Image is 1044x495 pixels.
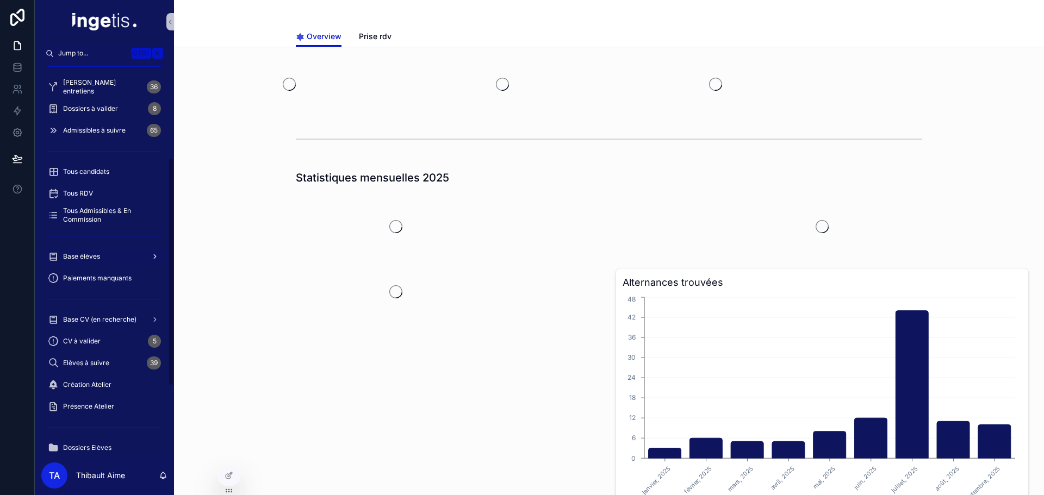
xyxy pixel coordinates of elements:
[63,402,114,411] span: Présence Atelier
[148,102,161,115] div: 8
[41,353,167,373] a: Elèves à suivre39
[35,63,174,456] div: scrollable content
[147,356,161,369] div: 39
[811,465,837,490] text: mai, 2025
[41,162,167,181] a: Tous candidats
[63,315,136,324] span: Base CV (en recherche)
[41,184,167,203] a: Tous RDV
[49,469,60,482] span: TA
[41,99,167,118] a: Dossiers à valider8
[63,189,93,198] span: Tous RDV
[63,126,126,135] span: Admissibles à suivre
[41,205,167,225] a: Tous Admissibles & En Commission
[769,465,796,491] text: avril, 2025
[627,295,636,303] tspan: 48
[147,80,161,93] div: 36
[132,48,151,59] span: Ctrl
[63,252,100,261] span: Base élèves
[63,443,111,452] span: Dossiers Elèves
[890,465,919,494] text: juillet, 2025
[627,373,636,381] tspan: 24
[631,454,636,462] tspan: 0
[627,313,636,321] tspan: 42
[41,43,167,63] button: Jump to...CtrlK
[63,206,157,224] span: Tous Admissibles & En Commission
[63,78,142,96] span: [PERSON_NAME] entretiens
[147,124,161,137] div: 65
[63,359,109,367] span: Elèves à suivre
[726,465,755,493] text: mars, 2025
[76,470,125,481] p: Thibault Aime
[296,27,341,47] a: Overview
[632,434,636,442] tspan: 6
[63,380,111,389] span: Création Atelier
[41,397,167,416] a: Présence Atelier
[629,413,636,422] tspan: 12
[153,49,162,58] span: K
[41,77,167,97] a: [PERSON_NAME] entretiens36
[307,31,341,42] span: Overview
[628,333,636,341] tspan: 36
[852,465,878,491] text: juin, 2025
[58,49,127,58] span: Jump to...
[627,353,636,361] tspan: 30
[359,31,391,42] span: Prise rdv
[623,275,1022,290] h3: Alternances trouvées
[72,13,136,30] img: App logo
[41,438,167,458] a: Dossiers Elèves
[41,331,167,351] a: CV à valider5
[63,167,109,176] span: Tous candidats
[359,27,391,48] a: Prise rdv
[41,268,167,288] a: Paiements manquants
[41,310,167,329] a: Base CV (en recherche)
[63,274,132,283] span: Paiements manquants
[933,465,961,492] text: août, 2025
[63,337,101,346] span: CV à valider
[41,375,167,394] a: Création Atelier
[41,247,167,266] a: Base élèves
[629,393,636,402] tspan: 18
[63,104,118,113] span: Dossiers à valider
[148,335,161,348] div: 5
[296,170,449,185] h1: Statistiques mensuelles 2025
[41,121,167,140] a: Admissibles à suivre65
